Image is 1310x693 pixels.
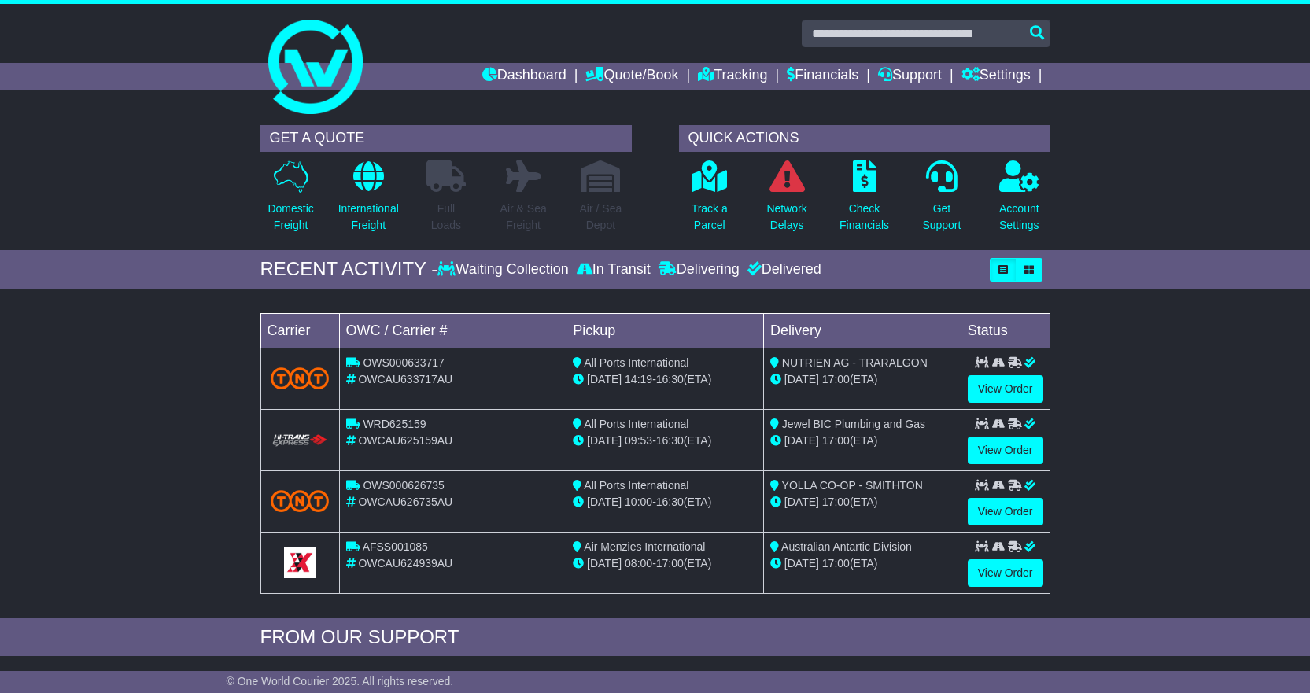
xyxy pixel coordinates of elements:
[260,313,339,348] td: Carrier
[782,479,923,492] span: YOLLA CO-OP - SMITHTON
[782,356,928,369] span: NUTRIEN AG - TRARALGON
[587,557,622,570] span: [DATE]
[580,201,622,234] p: Air / Sea Depot
[961,313,1050,348] td: Status
[770,555,954,572] div: (ETA)
[426,201,466,234] p: Full Loads
[784,434,819,447] span: [DATE]
[787,63,858,90] a: Financials
[573,433,757,449] div: - (ETA)
[766,201,806,234] p: Network Delays
[961,63,1031,90] a: Settings
[584,479,688,492] span: All Ports International
[500,201,547,234] p: Air & Sea Freight
[822,557,850,570] span: 17:00
[999,201,1039,234] p: Account Settings
[656,496,684,508] span: 16:30
[968,437,1043,464] a: View Order
[338,160,400,242] a: InternationalFreight
[840,201,889,234] p: Check Financials
[784,373,819,385] span: [DATE]
[655,261,744,278] div: Delivering
[698,63,767,90] a: Tracking
[656,557,684,570] span: 17:00
[584,356,688,369] span: All Ports International
[566,313,764,348] td: Pickup
[770,494,954,511] div: (ETA)
[271,433,330,448] img: HiTrans.png
[573,494,757,511] div: - (ETA)
[656,434,684,447] span: 16:30
[822,434,850,447] span: 17:00
[921,160,961,242] a: GetSupport
[573,371,757,388] div: - (ETA)
[338,201,399,234] p: International Freight
[358,373,452,385] span: OWCAU633717AU
[784,557,819,570] span: [DATE]
[822,496,850,508] span: 17:00
[968,559,1043,587] a: View Order
[692,201,728,234] p: Track a Parcel
[363,479,445,492] span: OWS000626735
[585,63,678,90] a: Quote/Book
[260,626,1050,649] div: FROM OUR SUPPORT
[339,313,566,348] td: OWC / Carrier #
[363,418,426,430] span: WRD625159
[437,261,572,278] div: Waiting Collection
[822,373,850,385] span: 17:00
[267,160,314,242] a: DomesticFreight
[781,540,912,553] span: Australian Antartic Division
[968,375,1043,403] a: View Order
[625,434,652,447] span: 09:53
[573,555,757,572] div: - (ETA)
[625,496,652,508] span: 10:00
[358,434,452,447] span: OWCAU625159AU
[587,496,622,508] span: [DATE]
[584,418,688,430] span: All Ports International
[998,160,1040,242] a: AccountSettings
[587,434,622,447] span: [DATE]
[260,125,632,152] div: GET A QUOTE
[782,418,925,430] span: Jewel BIC Plumbing and Gas
[271,367,330,389] img: TNT_Domestic.png
[573,261,655,278] div: In Transit
[763,313,961,348] td: Delivery
[770,371,954,388] div: (ETA)
[770,433,954,449] div: (ETA)
[656,373,684,385] span: 16:30
[268,201,313,234] p: Domestic Freight
[584,540,705,553] span: Air Menzies International
[968,498,1043,525] a: View Order
[363,540,428,553] span: AFSS001085
[625,373,652,385] span: 14:19
[482,63,566,90] a: Dashboard
[284,547,316,578] img: GetCarrierServiceLogo
[784,496,819,508] span: [DATE]
[744,261,821,278] div: Delivered
[691,160,729,242] a: Track aParcel
[766,160,807,242] a: NetworkDelays
[271,490,330,511] img: TNT_Domestic.png
[625,557,652,570] span: 08:00
[878,63,942,90] a: Support
[227,675,454,687] span: © One World Courier 2025. All rights reserved.
[358,496,452,508] span: OWCAU626735AU
[587,373,622,385] span: [DATE]
[839,160,890,242] a: CheckFinancials
[679,125,1050,152] div: QUICK ACTIONS
[260,258,438,281] div: RECENT ACTIVITY -
[363,356,445,369] span: OWS000633717
[922,201,961,234] p: Get Support
[358,557,452,570] span: OWCAU624939AU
